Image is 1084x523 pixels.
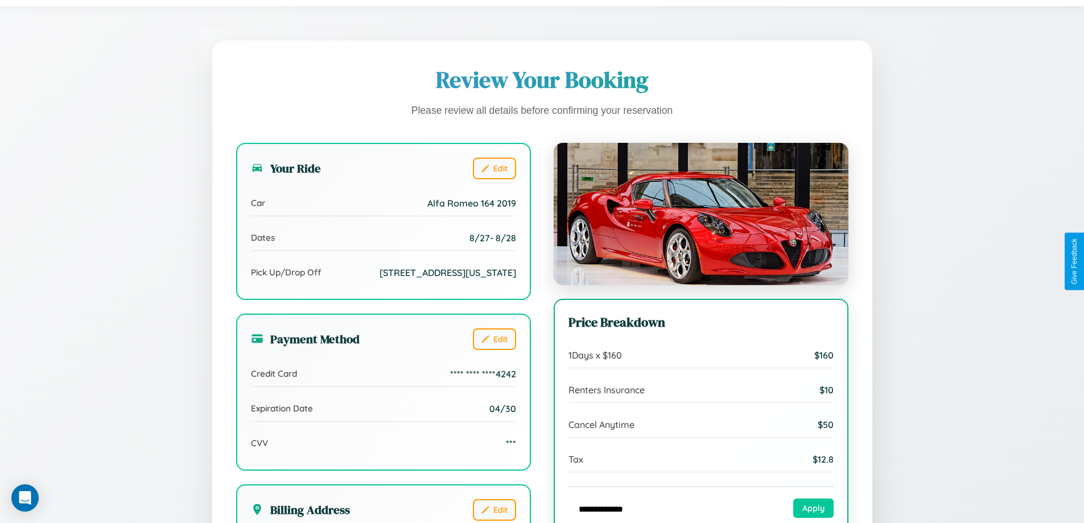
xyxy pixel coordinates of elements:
span: 04/30 [489,403,516,414]
button: Apply [793,499,834,518]
button: Edit [473,499,516,521]
h3: Billing Address [251,501,350,518]
p: Please review all details before confirming your reservation [236,102,848,120]
div: Give Feedback [1070,238,1078,285]
span: $ 50 [818,419,834,430]
button: Edit [473,328,516,350]
div: Open Intercom Messenger [11,484,39,512]
span: 8 / 27 - 8 / 28 [469,232,516,244]
span: [STREET_ADDRESS][US_STATE] [380,267,516,278]
span: Dates [251,232,275,243]
span: Renters Insurance [568,384,645,396]
span: CVV [251,438,268,448]
span: Expiration Date [251,403,313,414]
h3: Price Breakdown [568,314,834,331]
h1: Review Your Booking [236,64,848,95]
button: Edit [473,158,516,179]
span: $ 12.8 [813,454,834,465]
span: 1 Days x $ 160 [568,349,622,361]
span: Pick Up/Drop Off [251,267,322,278]
span: Cancel Anytime [568,419,634,430]
span: Credit Card [251,368,297,379]
span: Alfa Romeo 164 2019 [427,197,516,209]
h3: Your Ride [251,160,321,176]
span: Car [251,197,265,208]
h3: Payment Method [251,331,360,347]
span: $ 160 [814,349,834,361]
span: $ 10 [819,384,834,396]
img: Alfa Romeo 164 [554,143,848,285]
span: Tax [568,454,583,465]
